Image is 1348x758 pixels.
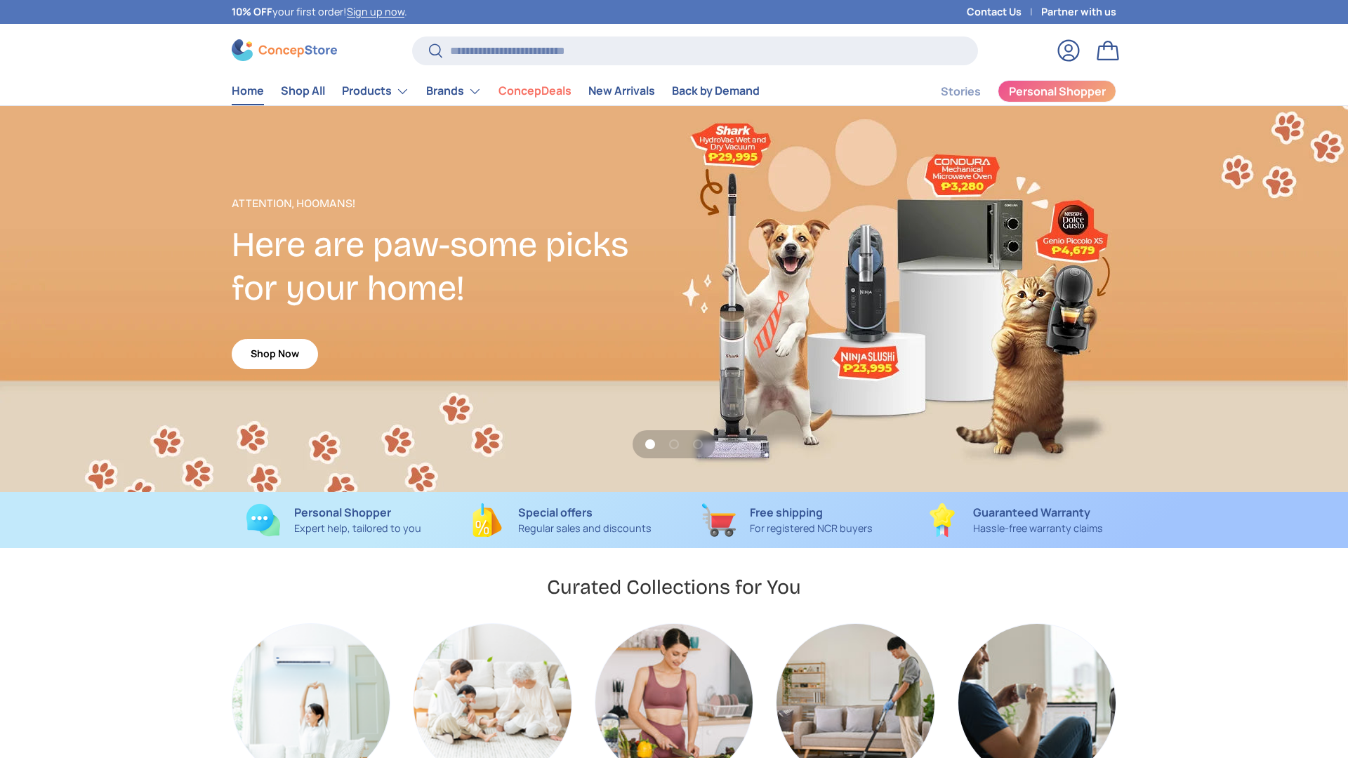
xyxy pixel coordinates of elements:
h2: Curated Collections for You [547,574,801,600]
p: your first order! . [232,4,407,20]
a: Guaranteed Warranty Hassle-free warranty claims [912,503,1116,537]
a: Special offers Regular sales and discounts [458,503,663,537]
a: Free shipping For registered NCR buyers [685,503,890,537]
nav: Primary [232,77,760,105]
a: Brands [426,77,482,105]
strong: Special offers [518,505,593,520]
a: Back by Demand [672,77,760,105]
p: Regular sales and discounts [518,521,652,536]
p: Hassle-free warranty claims [973,521,1103,536]
a: Shop Now [232,339,318,369]
strong: Free shipping [750,505,823,520]
a: Home [232,77,264,105]
p: For registered NCR buyers [750,521,873,536]
a: ConcepDeals [498,77,571,105]
strong: Personal Shopper [294,505,391,520]
p: Attention, Hoomans! [232,195,674,212]
summary: Brands [418,77,490,105]
nav: Secondary [907,77,1116,105]
span: Personal Shopper [1009,86,1106,97]
strong: 10% OFF [232,5,272,18]
h2: Here are paw-some picks for your home! [232,223,674,310]
a: Products [342,77,409,105]
a: Stories [941,78,981,105]
a: New Arrivals [588,77,655,105]
a: Personal Shopper [998,80,1116,102]
a: Partner with us [1041,4,1116,20]
a: Sign up now [347,5,404,18]
summary: Products [333,77,418,105]
strong: Guaranteed Warranty [973,505,1090,520]
a: Contact Us [967,4,1041,20]
img: ConcepStore [232,39,337,61]
a: Shop All [281,77,325,105]
p: Expert help, tailored to you [294,521,421,536]
a: Personal Shopper Expert help, tailored to you [232,503,436,537]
